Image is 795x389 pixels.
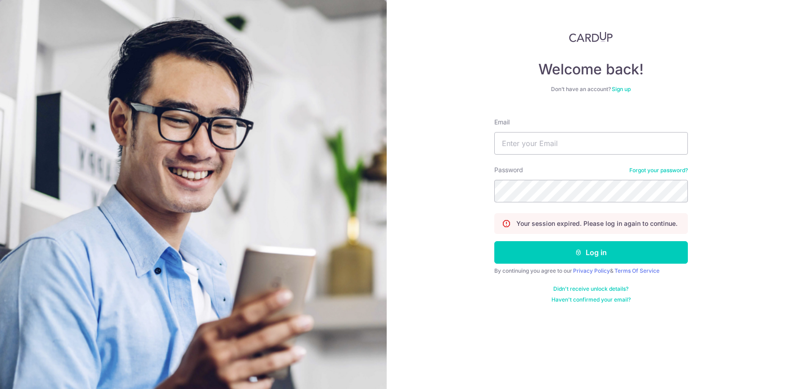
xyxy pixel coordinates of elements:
[494,241,688,264] button: Log in
[553,285,628,293] a: Didn't receive unlock details?
[516,219,678,228] p: Your session expired. Please log in again to continue.
[494,60,688,78] h4: Welcome back!
[494,118,510,127] label: Email
[551,296,631,303] a: Haven't confirmed your email?
[494,165,523,174] label: Password
[612,86,631,92] a: Sign up
[494,132,688,155] input: Enter your Email
[629,167,688,174] a: Forgot your password?
[614,267,659,274] a: Terms Of Service
[569,32,613,42] img: CardUp Logo
[494,267,688,275] div: By continuing you agree to our &
[573,267,610,274] a: Privacy Policy
[494,86,688,93] div: Don’t have an account?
